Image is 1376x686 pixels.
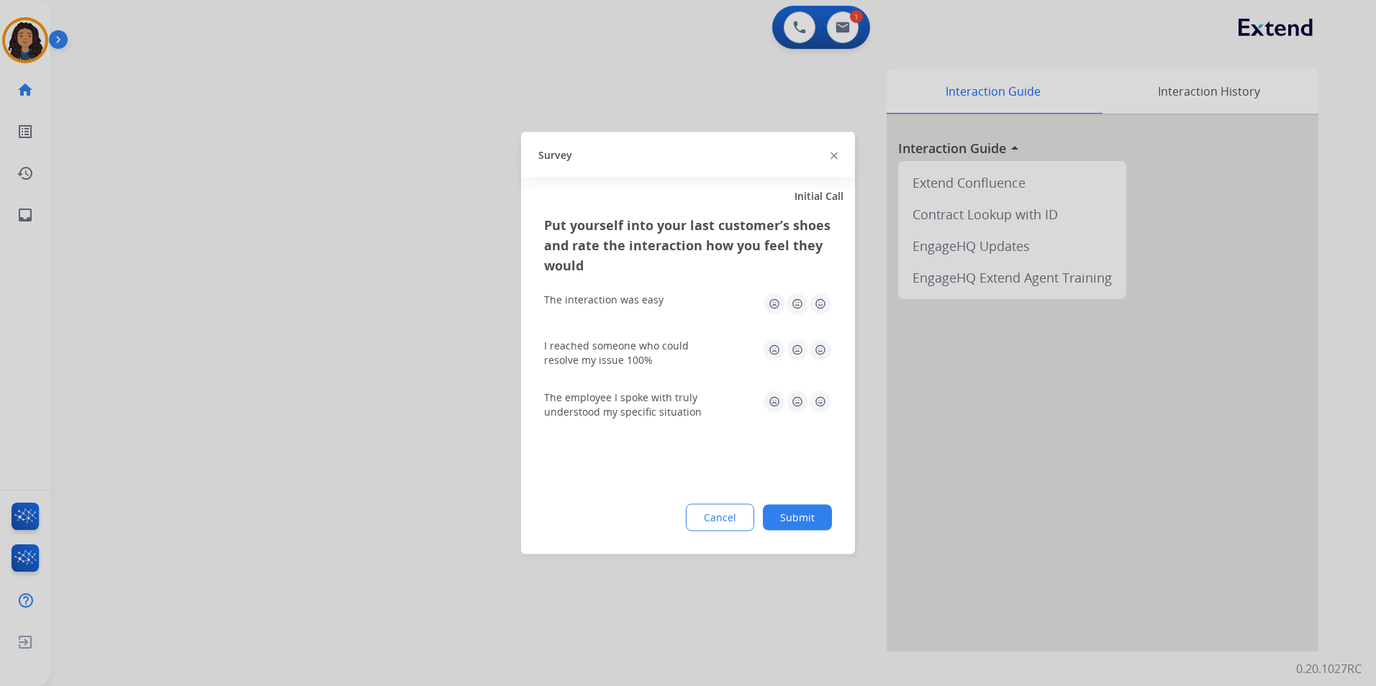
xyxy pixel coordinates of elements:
[763,505,832,531] button: Submit
[1296,660,1362,677] p: 0.20.1027RC
[544,390,717,419] div: The employee I spoke with truly understood my specific situation
[544,339,717,367] div: I reached someone who could resolve my issue 100%
[544,215,832,275] h3: Put yourself into your last customer’s shoes and rate the interaction how you feel they would
[795,189,843,203] span: Initial Call
[544,293,664,307] div: The interaction was easy
[538,147,572,162] span: Survey
[686,504,754,531] button: Cancel
[830,152,838,159] img: close-button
